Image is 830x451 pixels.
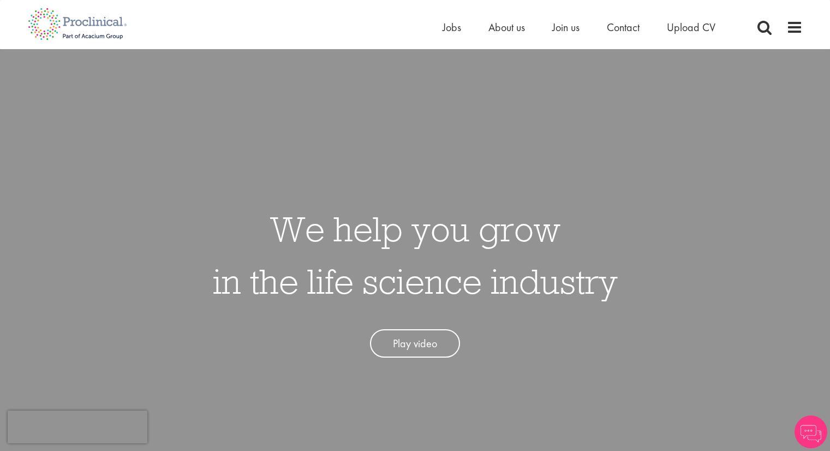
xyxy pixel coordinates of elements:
a: Jobs [443,20,461,34]
img: Chatbot [795,416,827,448]
a: Play video [370,329,460,358]
a: Upload CV [667,20,715,34]
a: Join us [552,20,580,34]
a: Contact [607,20,640,34]
h1: We help you grow in the life science industry [213,203,618,307]
a: About us [488,20,525,34]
